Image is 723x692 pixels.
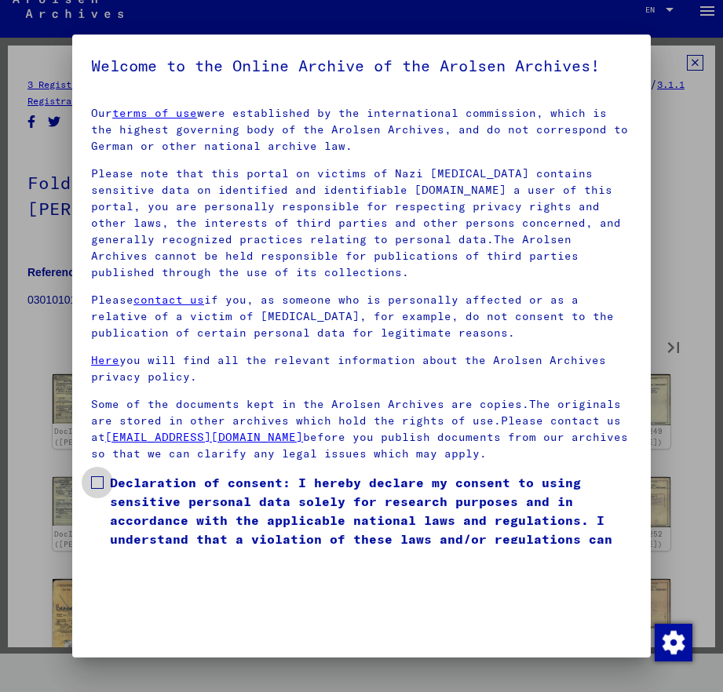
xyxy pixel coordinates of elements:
[112,106,197,120] a: terms of use
[133,293,204,307] a: contact us
[91,396,632,462] p: Some of the documents kept in the Arolsen Archives are copies.The originals are stored in other a...
[655,624,692,661] img: Change consent
[91,353,119,367] a: Here
[91,352,632,385] p: you will find all the relevant information about the Arolsen Archives privacy policy.
[91,166,632,281] p: Please note that this portal on victims of Nazi [MEDICAL_DATA] contains sensitive data on identif...
[110,473,632,567] span: Declaration of consent: I hereby declare my consent to using sensitive personal data solely for r...
[654,623,692,661] div: Change consent
[91,105,632,155] p: Our were established by the international commission, which is the highest governing body of the ...
[91,292,632,341] p: Please if you, as someone who is personally affected or as a relative of a victim of [MEDICAL_DAT...
[105,430,303,444] a: [EMAIL_ADDRESS][DOMAIN_NAME]
[91,53,632,78] h5: Welcome to the Online Archive of the Arolsen Archives!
